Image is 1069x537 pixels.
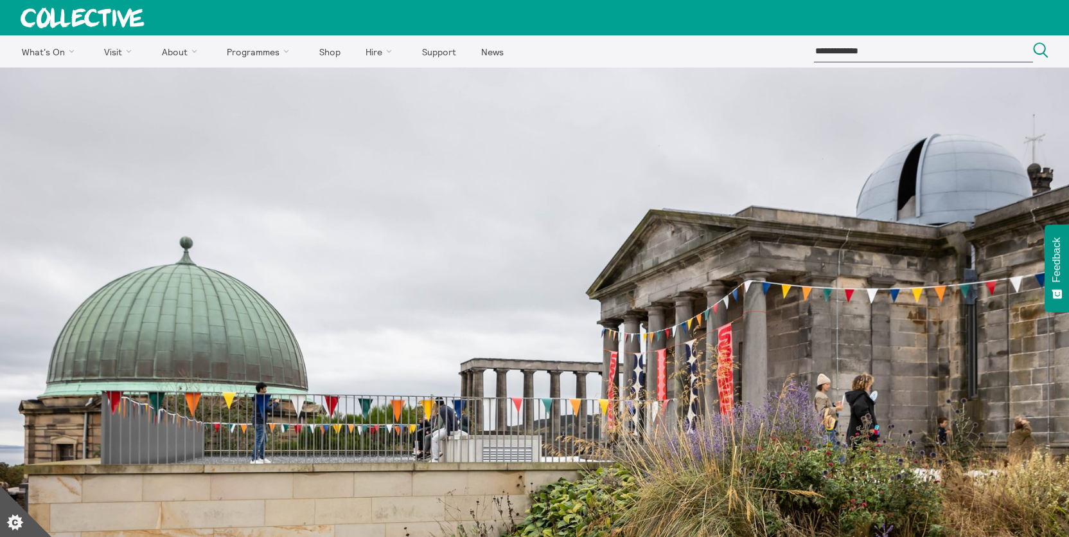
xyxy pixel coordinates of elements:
[93,35,148,68] a: Visit
[1051,237,1063,282] span: Feedback
[308,35,351,68] a: Shop
[10,35,91,68] a: What's On
[355,35,409,68] a: Hire
[1045,224,1069,312] button: Feedback - Show survey
[150,35,213,68] a: About
[470,35,515,68] a: News
[216,35,306,68] a: Programmes
[411,35,467,68] a: Support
